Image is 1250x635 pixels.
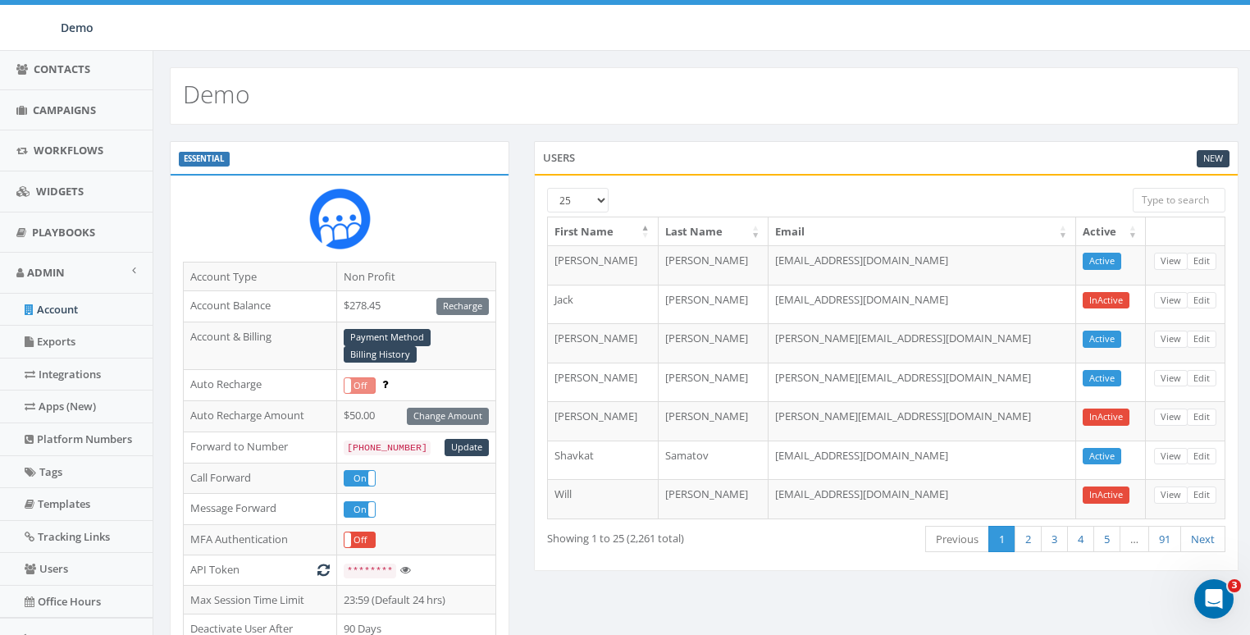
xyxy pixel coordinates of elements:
[184,494,337,525] td: Message Forward
[1083,487,1129,504] a: InActive
[1187,370,1216,387] a: Edit
[184,322,337,370] td: Account & Billing
[179,152,230,167] label: ESSENTIAL
[659,323,769,363] td: [PERSON_NAME]
[548,401,658,441] td: [PERSON_NAME]
[336,291,495,322] td: $278.45
[1083,253,1121,270] a: Active
[1180,526,1225,553] a: Next
[548,285,658,324] td: Jack
[659,245,769,285] td: [PERSON_NAME]
[988,526,1015,553] a: 1
[32,225,95,240] span: Playbooks
[1067,526,1094,553] a: 4
[1154,292,1188,309] a: View
[184,370,337,401] td: Auto Recharge
[1154,487,1188,504] a: View
[34,62,90,76] span: Contacts
[1194,579,1234,619] iframe: Intercom live chat
[1083,448,1121,465] a: Active
[36,184,84,199] span: Widgets
[1041,526,1068,553] a: 3
[344,532,375,547] label: Off
[769,285,1076,324] td: [EMAIL_ADDRESS][DOMAIN_NAME]
[659,401,769,441] td: [PERSON_NAME]
[534,141,1239,174] div: Users
[547,524,815,546] div: Showing 1 to 25 (2,261 total)
[659,441,769,480] td: Samatov
[1187,253,1216,270] a: Edit
[769,323,1076,363] td: [PERSON_NAME][EMAIL_ADDRESS][DOMAIN_NAME]
[309,188,371,249] img: Icon_1.png
[336,585,495,614] td: 23:59 (Default 24 hrs)
[1187,409,1216,426] a: Edit
[769,401,1076,441] td: [PERSON_NAME][EMAIL_ADDRESS][DOMAIN_NAME]
[344,501,376,518] div: OnOff
[184,262,337,291] td: Account Type
[1187,487,1216,504] a: Edit
[1093,526,1120,553] a: 5
[344,329,431,346] a: Payment Method
[659,479,769,519] td: [PERSON_NAME]
[1083,331,1121,348] a: Active
[1154,409,1188,426] a: View
[33,103,96,117] span: Campaigns
[1154,253,1188,270] a: View
[769,479,1076,519] td: [EMAIL_ADDRESS][DOMAIN_NAME]
[344,378,375,393] label: Off
[445,439,489,456] a: Update
[548,217,658,246] th: First Name: activate to sort column descending
[769,441,1076,480] td: [EMAIL_ADDRESS][DOMAIN_NAME]
[27,265,65,280] span: Admin
[1076,217,1146,246] th: Active: activate to sort column ascending
[1120,526,1149,553] a: …
[184,291,337,322] td: Account Balance
[659,363,769,402] td: [PERSON_NAME]
[61,20,94,35] span: Demo
[183,80,250,107] h2: Demo
[344,502,375,517] label: On
[548,363,658,402] td: [PERSON_NAME]
[769,217,1076,246] th: Email: activate to sort column ascending
[1228,579,1241,592] span: 3
[1154,448,1188,465] a: View
[548,245,658,285] td: [PERSON_NAME]
[548,441,658,480] td: Shavkat
[925,526,989,553] a: Previous
[659,217,769,246] th: Last Name: activate to sort column ascending
[344,346,417,363] a: Billing History
[344,471,375,486] label: On
[659,285,769,324] td: [PERSON_NAME]
[1015,526,1042,553] a: 2
[548,323,658,363] td: [PERSON_NAME]
[1154,331,1188,348] a: View
[184,400,337,432] td: Auto Recharge Amount
[317,564,330,575] i: Generate New Token
[184,432,337,463] td: Forward to Number
[1133,188,1225,212] input: Type to search
[1187,292,1216,309] a: Edit
[184,585,337,614] td: Max Session Time Limit
[1187,331,1216,348] a: Edit
[336,262,495,291] td: Non Profit
[1083,292,1129,309] a: InActive
[184,524,337,555] td: MFA Authentication
[344,470,376,487] div: OnOff
[548,479,658,519] td: Will
[1083,370,1121,387] a: Active
[382,377,388,391] span: Enable to prevent campaign failure.
[1187,448,1216,465] a: Edit
[769,245,1076,285] td: [EMAIL_ADDRESS][DOMAIN_NAME]
[344,377,376,394] div: OnOff
[184,555,337,586] td: API Token
[1083,409,1129,426] a: InActive
[34,143,103,158] span: Workflows
[1154,370,1188,387] a: View
[344,441,431,455] code: [PHONE_NUMBER]
[1148,526,1181,553] a: 91
[184,463,337,494] td: Call Forward
[769,363,1076,402] td: [PERSON_NAME][EMAIL_ADDRESS][DOMAIN_NAME]
[344,532,376,548] div: OnOff
[336,400,495,432] td: $50.00
[1197,150,1229,167] a: New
